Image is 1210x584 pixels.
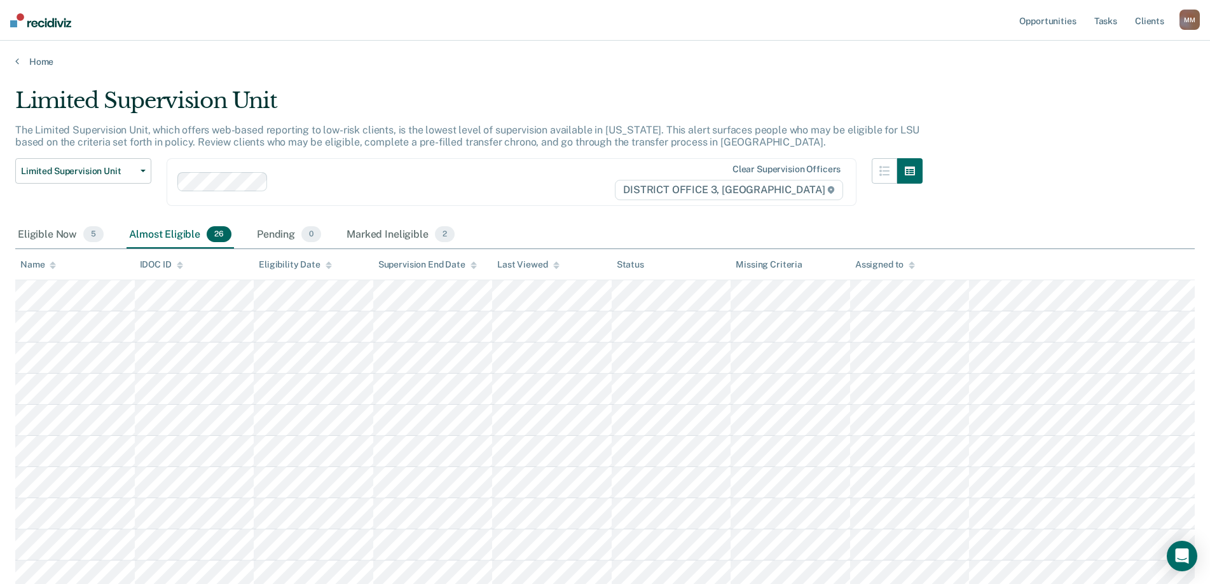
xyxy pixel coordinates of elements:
[736,259,802,270] div: Missing Criteria
[1179,10,1200,30] button: MM
[344,221,457,249] div: Marked Ineligible2
[15,56,1195,67] a: Home
[15,221,106,249] div: Eligible Now5
[259,259,332,270] div: Eligibility Date
[83,226,104,243] span: 5
[140,259,183,270] div: IDOC ID
[15,88,923,124] div: Limited Supervision Unit
[15,158,151,184] button: Limited Supervision Unit
[855,259,915,270] div: Assigned to
[1179,10,1200,30] div: M M
[20,259,56,270] div: Name
[207,226,231,243] span: 26
[15,124,919,148] p: The Limited Supervision Unit, which offers web-based reporting to low-risk clients, is the lowest...
[301,226,321,243] span: 0
[732,164,841,175] div: Clear supervision officers
[10,13,71,27] img: Recidiviz
[497,259,559,270] div: Last Viewed
[254,221,324,249] div: Pending0
[378,259,477,270] div: Supervision End Date
[21,166,135,177] span: Limited Supervision Unit
[127,221,234,249] div: Almost Eligible26
[615,180,843,200] span: DISTRICT OFFICE 3, [GEOGRAPHIC_DATA]
[1167,541,1197,571] div: Open Intercom Messenger
[617,259,644,270] div: Status
[435,226,455,243] span: 2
